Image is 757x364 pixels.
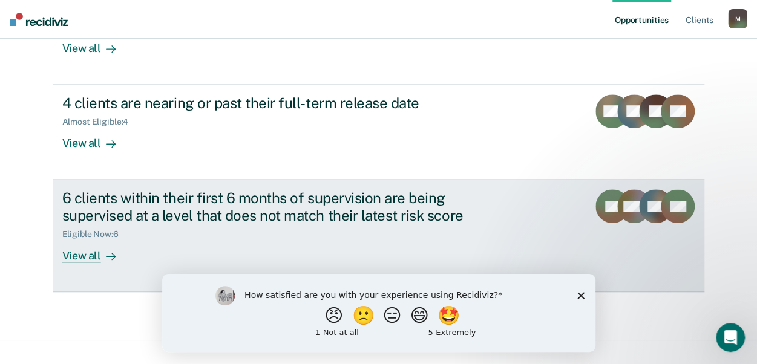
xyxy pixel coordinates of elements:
[62,239,130,262] div: View all
[728,9,747,28] button: M
[10,13,68,26] img: Recidiviz
[716,323,745,352] iframe: Intercom live chat
[62,229,128,239] div: Eligible Now : 6
[62,117,139,127] div: Almost Eligible : 4
[53,180,705,292] a: 6 clients within their first 6 months of supervision are being supervised at a level that does no...
[62,126,130,150] div: View all
[62,94,487,112] div: 4 clients are nearing or past their full-term release date
[62,31,130,55] div: View all
[162,274,595,352] iframe: Survey by Kim from Recidiviz
[53,85,705,180] a: 4 clients are nearing or past their full-term release dateAlmost Eligible:4View all
[62,189,487,224] div: 6 clients within their first 6 months of supervision are being supervised at a level that does no...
